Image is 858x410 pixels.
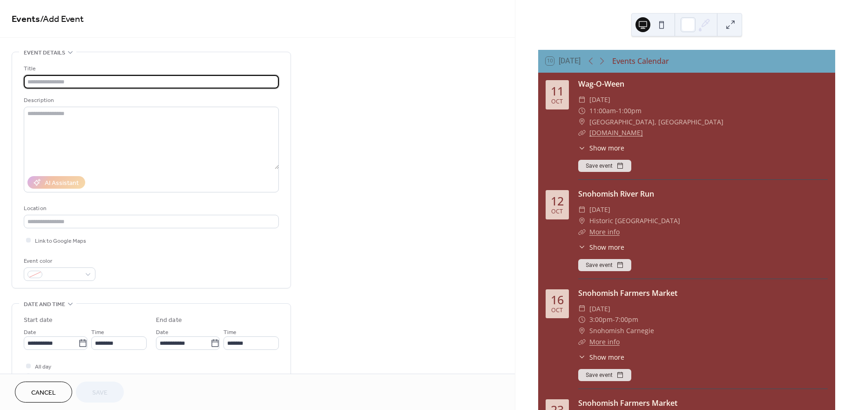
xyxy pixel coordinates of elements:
a: Snohomish River Run [578,189,654,199]
div: ​ [578,116,586,128]
span: 7:00pm [615,314,638,325]
span: Show more [589,352,624,362]
div: Oct [551,99,563,105]
span: - [616,105,618,116]
span: [DATE] [589,94,610,105]
a: Snohomish Farmers Market [578,398,677,408]
button: ​Show more [578,352,624,362]
span: Date [24,328,36,337]
button: Save event [578,160,631,172]
div: 16 [551,294,564,306]
span: Time [223,328,236,337]
span: All day [35,362,51,372]
span: / Add Event [40,10,84,28]
div: Oct [551,307,563,314]
span: Show more [589,143,624,153]
span: Link to Google Maps [35,236,86,246]
span: 3:00pm [589,314,613,325]
div: ​ [578,226,586,238]
div: Oct [551,209,563,215]
div: Title [24,64,277,74]
button: Save event [578,369,631,381]
button: Save event [578,259,631,271]
span: Cancel [31,388,56,398]
span: Date [156,328,169,337]
a: More info [589,227,620,236]
span: 1:00pm [618,105,642,116]
div: ​ [578,325,586,336]
div: ​ [578,215,586,226]
button: ​Show more [578,242,624,252]
a: Events [12,10,40,28]
div: ​ [578,94,586,105]
div: Event color [24,256,94,266]
div: 11 [551,85,564,97]
a: [DOMAIN_NAME] [589,128,643,137]
div: ​ [578,127,586,138]
div: ​ [578,242,586,252]
div: Location [24,204,277,213]
span: [DATE] [589,204,610,215]
div: Start date [24,315,53,325]
a: Snohomish Farmers Market [578,288,677,298]
span: 11:00am [589,105,616,116]
div: ​ [578,314,586,325]
div: End date [156,315,182,325]
span: Snohomish Carnegie [589,325,654,336]
a: Wag-O-Ween [578,79,624,89]
div: ​ [578,204,586,215]
span: [DATE] [589,303,610,314]
span: Time [91,328,104,337]
span: Event details [24,48,65,58]
div: Description [24,96,277,105]
div: ​ [578,143,586,153]
span: - [613,314,615,325]
a: More info [589,337,620,346]
div: ​ [578,352,586,362]
span: Show more [589,242,624,252]
span: [GEOGRAPHIC_DATA], [GEOGRAPHIC_DATA] [589,116,723,128]
span: Show date only [35,372,73,382]
button: Cancel [15,382,72,403]
div: ​ [578,303,586,314]
div: Events Calendar [612,55,669,67]
div: ​ [578,336,586,348]
div: 12 [551,195,564,207]
span: Historic [GEOGRAPHIC_DATA] [589,215,680,226]
span: Date and time [24,300,65,309]
button: ​Show more [578,143,624,153]
div: ​ [578,105,586,116]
